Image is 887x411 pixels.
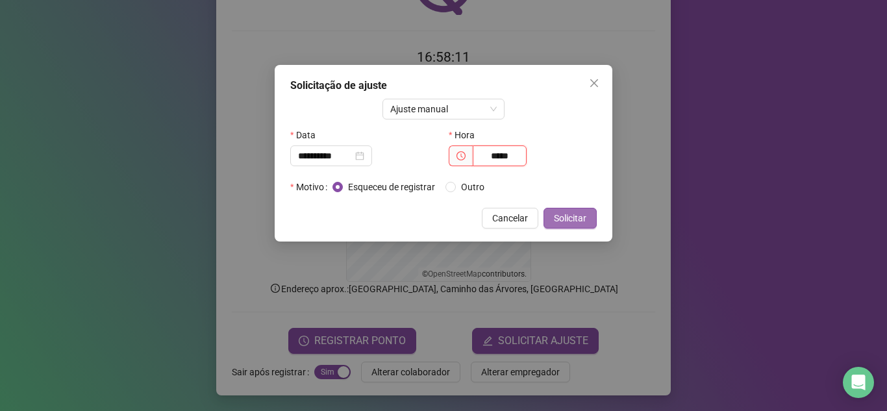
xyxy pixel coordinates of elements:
div: Solicitação de ajuste [290,78,597,93]
label: Data [290,125,324,145]
span: Esqueceu de registrar [343,180,440,194]
button: Cancelar [482,208,538,229]
span: Outro [456,180,490,194]
span: clock-circle [456,151,466,160]
span: Solicitar [554,211,586,225]
button: Solicitar [543,208,597,229]
button: Close [584,73,605,93]
label: Motivo [290,177,332,197]
div: Open Intercom Messenger [843,367,874,398]
label: Hora [449,125,483,145]
span: close [589,78,599,88]
span: Cancelar [492,211,528,225]
span: Ajuste manual [390,99,497,119]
